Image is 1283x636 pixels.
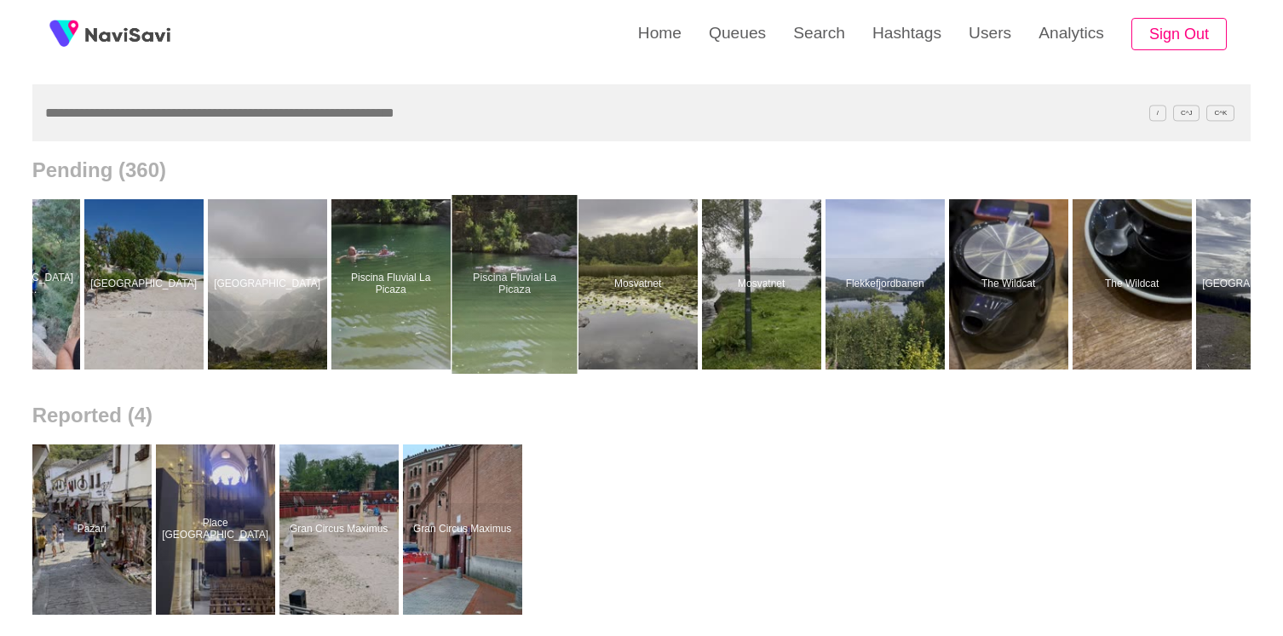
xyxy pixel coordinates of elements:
span: C^K [1206,105,1234,121]
a: FlekkefjordbanenFlekkefjordbanen [826,199,949,370]
a: Gran Circus MaximusGran Circus Maximus [279,444,403,615]
h2: Reported (4) [32,404,1251,427]
a: Gran Circus MaximusGran Circus Maximus [403,444,526,615]
a: PazariPazari [32,444,156,615]
a: [GEOGRAPHIC_DATA]Shebara Resort [84,199,208,370]
span: C^J [1173,105,1200,121]
img: fireSpot [85,26,170,43]
a: [GEOGRAPHIC_DATA]Raghadan Forest Park [208,199,331,370]
a: MosvatnetMosvatnet [702,199,826,370]
a: MosvatnetMosvatnet [578,199,702,370]
a: Piscina Fluvial La PicazaPiscina Fluvial La Picaza [331,199,455,370]
img: fireSpot [43,13,85,55]
a: The WildcatThe Wildcat [949,199,1073,370]
a: Place [GEOGRAPHIC_DATA]Place Basilique Saint Sernin [156,444,279,615]
span: / [1149,105,1166,121]
h2: Pending (360) [32,158,1251,182]
button: Sign Out [1131,18,1227,51]
a: Piscina Fluvial La PicazaPiscina Fluvial La Picaza [455,199,578,370]
a: The WildcatThe Wildcat [1073,199,1196,370]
